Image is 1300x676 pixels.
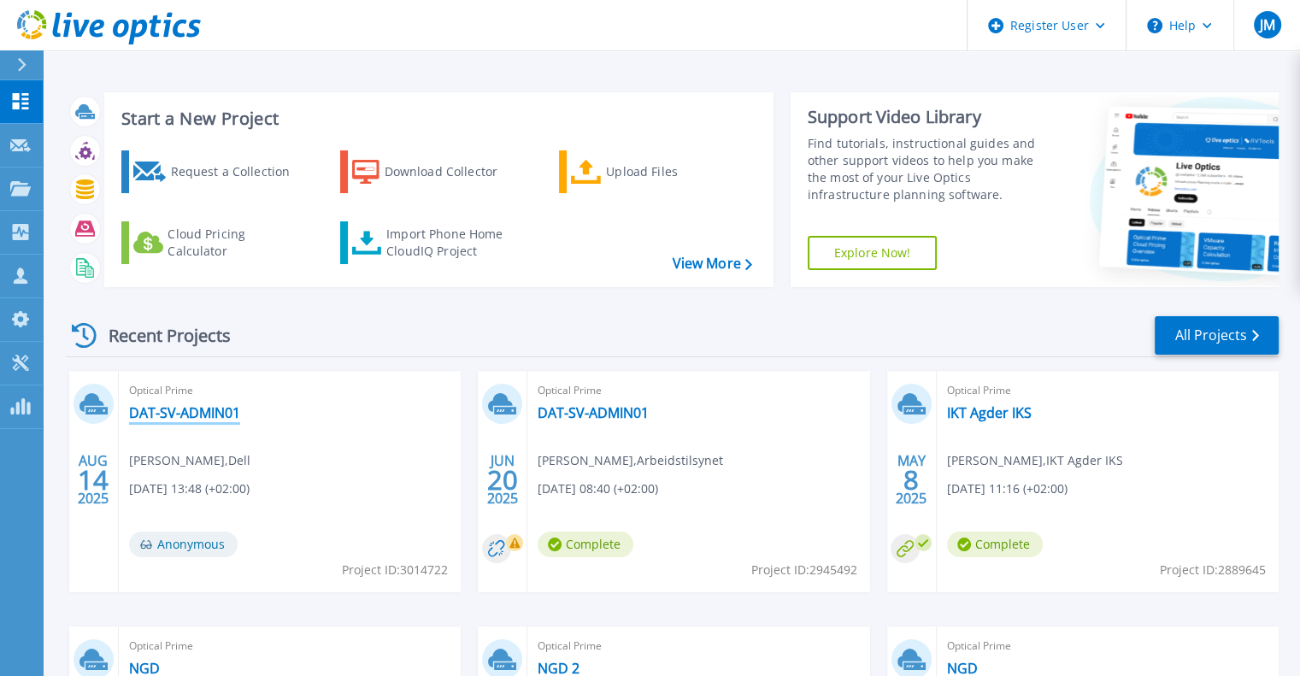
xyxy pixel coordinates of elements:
span: 20 [487,473,518,487]
a: Cloud Pricing Calculator [121,221,312,264]
span: Project ID: 2945492 [751,561,857,579]
div: Download Collector [385,155,521,189]
span: [PERSON_NAME] , IKT Agder IKS [947,451,1123,470]
a: Request a Collection [121,150,312,193]
div: Support Video Library [808,106,1053,128]
span: [DATE] 13:48 (+02:00) [129,479,250,498]
span: Optical Prime [129,381,450,400]
span: Project ID: 2889645 [1160,561,1266,579]
a: DAT-SV-ADMIN01 [538,404,649,421]
a: Explore Now! [808,236,938,270]
h3: Start a New Project [121,109,751,128]
span: 14 [78,473,109,487]
div: Upload Files [606,155,743,189]
span: [PERSON_NAME] , Arbeidstilsynet [538,451,723,470]
div: Import Phone Home CloudIQ Project [386,226,520,260]
span: 8 [903,473,919,487]
span: [DATE] 11:16 (+02:00) [947,479,1068,498]
a: DAT-SV-ADMIN01 [129,404,240,421]
div: Cloud Pricing Calculator [168,226,304,260]
span: [DATE] 08:40 (+02:00) [538,479,658,498]
div: JUN 2025 [486,449,519,511]
span: [PERSON_NAME] , Dell [129,451,250,470]
span: Optical Prime [538,637,859,655]
a: IKT Agder IKS [947,404,1032,421]
span: Complete [947,532,1043,557]
a: All Projects [1155,316,1279,355]
a: View More [672,256,751,272]
span: Optical Prime [129,637,450,655]
a: Download Collector [340,150,531,193]
span: Anonymous [129,532,238,557]
div: AUG 2025 [77,449,109,511]
span: Project ID: 3014722 [342,561,448,579]
span: JM [1259,18,1274,32]
span: Optical Prime [538,381,859,400]
span: Optical Prime [947,637,1268,655]
a: Upload Files [559,150,750,193]
span: Optical Prime [947,381,1268,400]
div: Request a Collection [170,155,307,189]
div: MAY 2025 [895,449,927,511]
span: Complete [538,532,633,557]
div: Recent Projects [66,314,254,356]
div: Find tutorials, instructional guides and other support videos to help you make the most of your L... [808,135,1053,203]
